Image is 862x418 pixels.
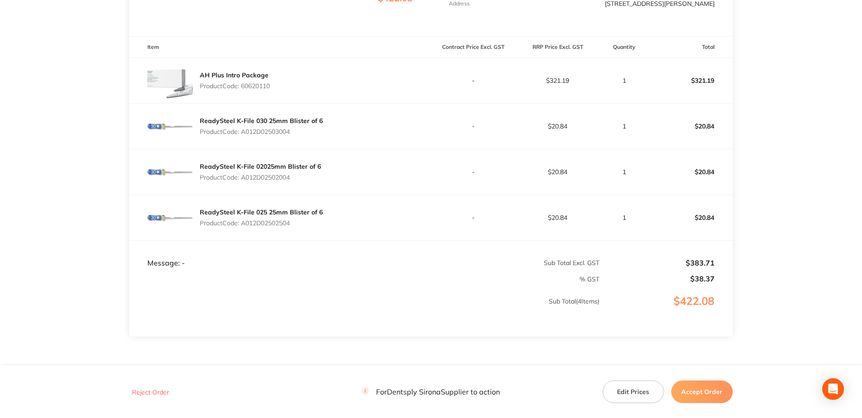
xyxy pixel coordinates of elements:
[200,208,323,216] a: ReadySteel K-File 025 25mm Blister of 6
[431,214,515,221] p: -
[649,161,732,183] p: $20.84
[431,168,515,176] p: -
[649,207,732,228] p: $20.84
[362,388,500,396] p: For Dentsply Sirona Supplier to action
[600,275,715,283] p: $38.37
[600,37,648,58] th: Quantity
[130,275,599,283] p: % GST
[449,0,470,7] p: Address
[200,174,321,181] p: Product Code: A012D02502004
[147,58,193,103] img: azVkMXg4dQ
[516,214,599,221] p: $20.84
[200,219,323,227] p: Product Code: A012D02502504
[516,77,599,84] p: $321.19
[200,82,270,90] p: Product Code: 60620110
[649,115,732,137] p: $20.84
[600,295,732,326] p: $422.08
[600,214,648,221] p: 1
[603,380,664,403] button: Edit Prices
[822,378,844,400] div: Open Intercom Messenger
[129,241,431,268] td: Message: -
[671,380,733,403] button: Accept Order
[129,388,172,396] button: Reject Order
[147,149,193,195] img: Z2Y1b2R3NQ
[147,104,193,149] img: NHFtbmdrNA
[600,168,648,176] p: 1
[516,123,599,130] p: $20.84
[431,37,515,58] th: Contract Price Excl. GST
[600,77,648,84] p: 1
[649,70,732,91] p: $321.19
[431,259,599,266] p: Sub Total Excl. GST
[130,298,599,323] p: Sub Total ( 4 Items)
[515,37,600,58] th: RRP Price Excl. GST
[600,259,715,267] p: $383.71
[648,37,733,58] th: Total
[200,162,321,171] a: ReadySteel K-File 02025mm Blister of 6
[200,71,268,79] a: AH Plus Intro Package
[516,168,599,176] p: $20.84
[431,77,515,84] p: -
[129,37,431,58] th: Item
[431,123,515,130] p: -
[200,128,323,135] p: Product Code: A012D02503004
[147,195,193,240] img: cWk0Z3cydA
[200,117,323,125] a: ReadySteel K-File 030 25mm Blister of 6
[600,123,648,130] p: 1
